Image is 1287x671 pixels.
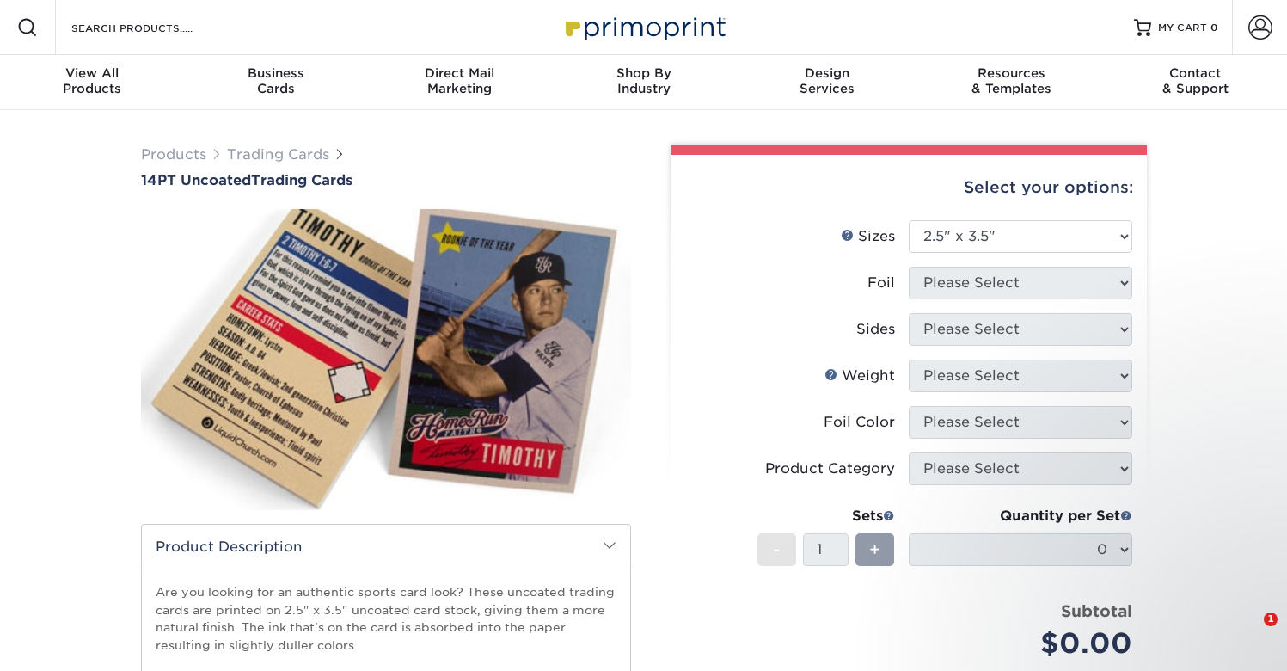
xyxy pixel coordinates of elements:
[368,65,552,81] span: Direct Mail
[368,65,552,96] div: Marketing
[141,172,631,188] a: 14PT UncoatedTrading Cards
[141,172,251,188] span: 14PT Uncoated
[919,65,1103,96] div: & Templates
[558,9,730,46] img: Primoprint
[552,55,736,110] a: Shop ByIndustry
[869,537,880,563] span: +
[1103,55,1287,110] a: Contact& Support
[141,172,631,188] h1: Trading Cards
[773,537,781,563] span: -
[919,55,1103,110] a: Resources& Templates
[824,366,895,386] div: Weight
[141,146,206,163] a: Products
[909,506,1132,526] div: Quantity per Set
[1103,65,1287,81] span: Contact
[841,226,895,247] div: Sizes
[142,525,630,569] h2: Product Description
[184,65,368,81] span: Business
[368,55,552,110] a: Direct MailMarketing
[1210,22,1218,34] span: 0
[735,55,919,110] a: DesignServices
[735,65,919,96] div: Services
[552,65,736,81] span: Shop By
[684,155,1133,220] div: Select your options:
[70,17,237,38] input: SEARCH PRODUCTS.....
[735,65,919,81] span: Design
[1158,21,1207,35] span: MY CART
[552,65,736,96] div: Industry
[757,506,895,526] div: Sets
[141,190,631,529] img: 14PT Uncoated 01
[856,319,895,340] div: Sides
[922,623,1132,664] div: $0.00
[824,412,895,433] div: Foil Color
[184,65,368,96] div: Cards
[184,55,368,110] a: BusinessCards
[867,273,895,293] div: Foil
[919,65,1103,81] span: Resources
[1103,65,1287,96] div: & Support
[1264,613,1278,626] span: 1
[227,146,329,163] a: Trading Cards
[765,459,895,479] div: Product Category
[1229,613,1270,654] iframe: Intercom live chat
